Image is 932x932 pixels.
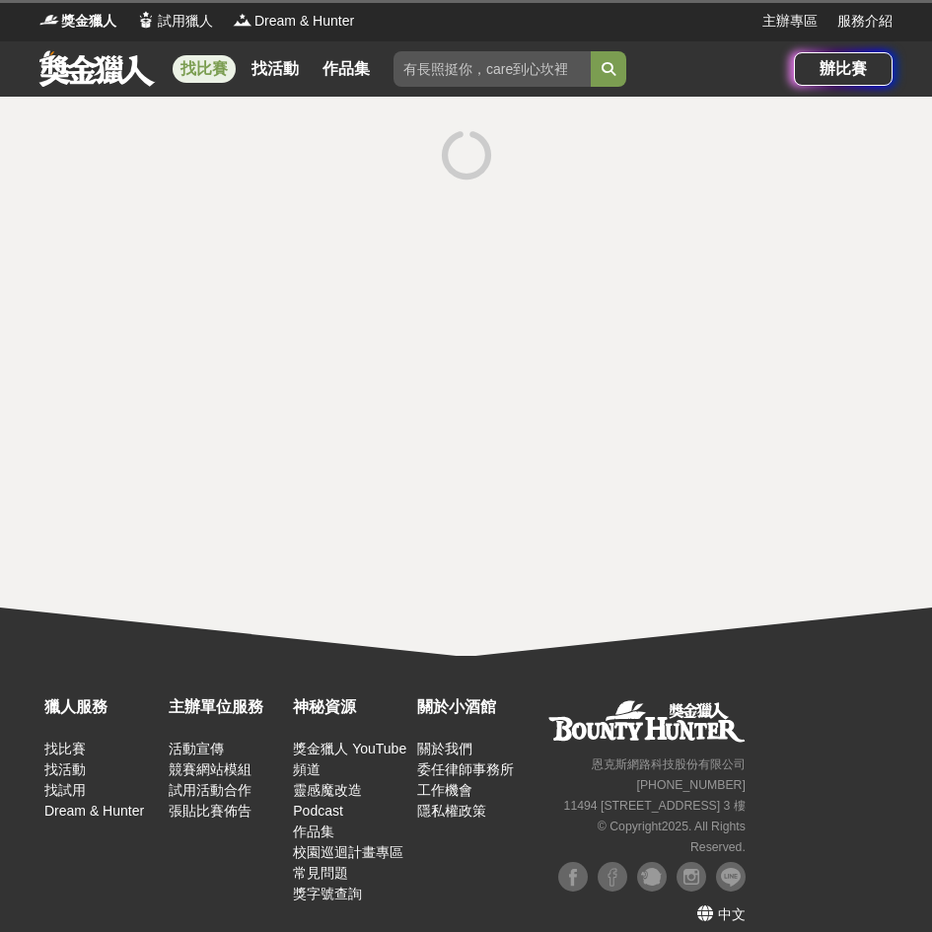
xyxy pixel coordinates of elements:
small: 11494 [STREET_ADDRESS] 3 樓 [564,799,746,813]
img: Logo [39,10,59,30]
img: Facebook [558,862,588,892]
a: 校園巡迴計畫專區 [293,844,403,860]
a: 作品集 [315,55,378,83]
a: 活動宣傳 [169,741,224,756]
a: Dream & Hunter [44,803,144,819]
a: 靈感魔改造 Podcast [293,782,362,819]
a: 找比賽 [44,741,86,756]
a: Logo試用獵人 [136,11,213,32]
small: 恩克斯網路科技股份有限公司 [592,757,746,771]
span: 中文 [718,906,746,922]
a: Logo獎金獵人 [39,11,116,32]
input: 有長照挺你，care到心坎裡！青春出手，拍出照顧 影音徵件活動 [394,51,591,87]
img: LINE [716,862,746,892]
a: 競賽網站模組 [169,761,251,777]
img: Facebook [598,862,627,892]
a: 獎字號查詢 [293,886,362,901]
a: 委任律師事務所 [417,761,514,777]
div: 神秘資源 [293,695,407,719]
div: 獵人服務 [44,695,159,719]
small: [PHONE_NUMBER] [637,778,746,792]
a: 找試用 [44,782,86,798]
small: © Copyright 2025 . All Rights Reserved. [598,820,746,854]
a: 找比賽 [173,55,236,83]
a: 常見問題 [293,865,348,881]
span: 獎金獵人 [61,11,116,32]
a: 張貼比賽佈告 [169,803,251,819]
img: Instagram [677,862,706,892]
a: 隱私權政策 [417,803,486,819]
a: 關於我們 [417,741,472,756]
img: Logo [136,10,156,30]
div: 關於小酒館 [417,695,532,719]
span: Dream & Hunter [254,11,354,32]
a: 獎金獵人 YouTube 頻道 [293,741,406,777]
a: 服務介紹 [837,11,893,32]
a: 作品集 [293,824,334,839]
a: LogoDream & Hunter [233,11,354,32]
a: 試用活動合作 [169,782,251,798]
a: 主辦專區 [762,11,818,32]
img: Logo [233,10,252,30]
a: 找活動 [244,55,307,83]
img: Plurk [637,862,667,892]
div: 主辦單位服務 [169,695,283,719]
a: 辦比賽 [794,52,893,86]
span: 試用獵人 [158,11,213,32]
a: 工作機會 [417,782,472,798]
a: 找活動 [44,761,86,777]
